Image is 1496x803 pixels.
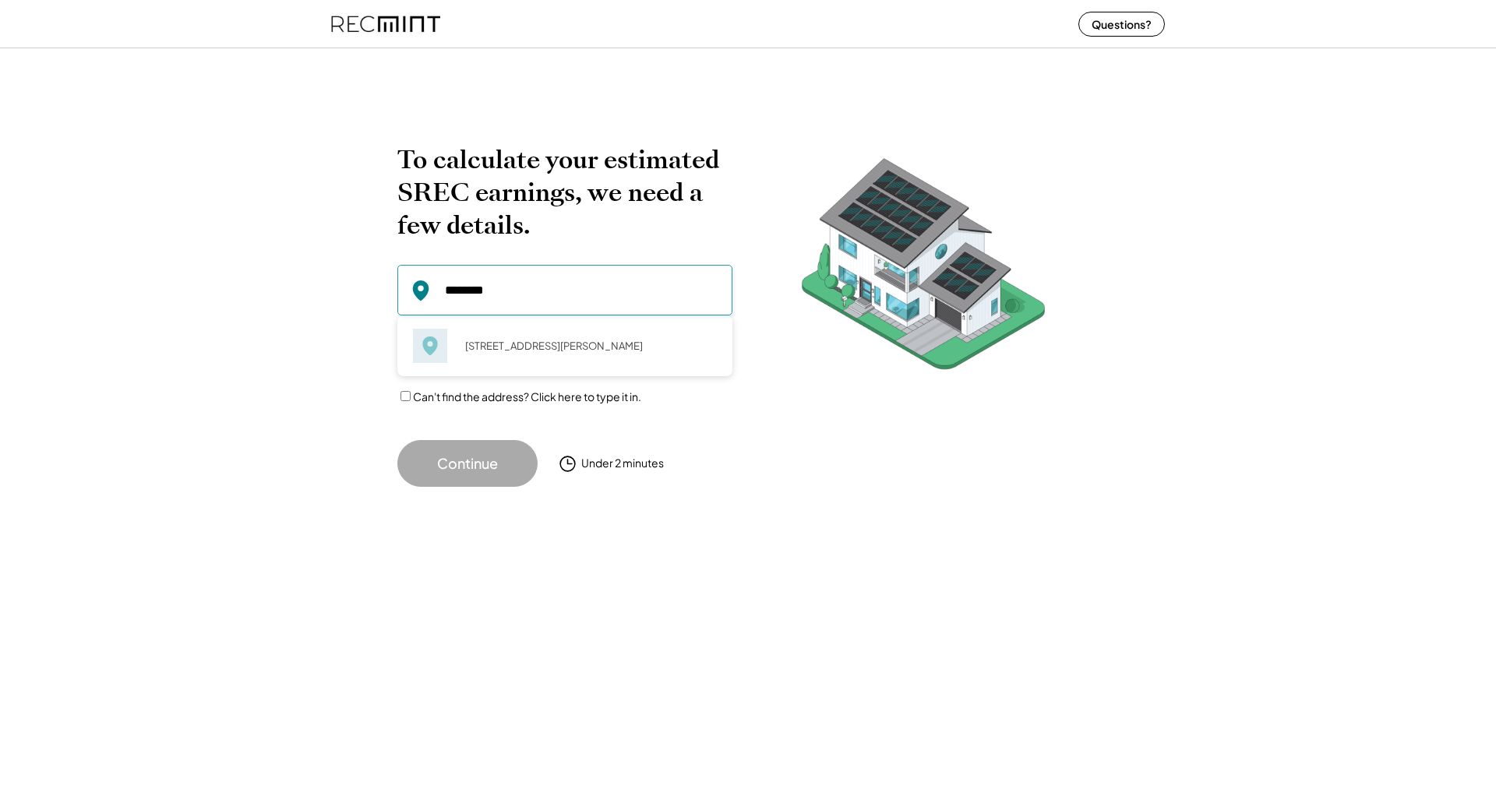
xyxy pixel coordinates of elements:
img: RecMintArtboard%207.png [771,143,1075,393]
div: [STREET_ADDRESS][PERSON_NAME] [455,335,717,357]
img: recmint-logotype%403x%20%281%29.jpeg [331,3,440,44]
button: Questions? [1078,12,1165,37]
button: Continue [397,440,538,487]
div: Under 2 minutes [581,456,664,471]
label: Can't find the address? Click here to type it in. [413,389,641,403]
h2: To calculate your estimated SREC earnings, we need a few details. [397,143,732,241]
